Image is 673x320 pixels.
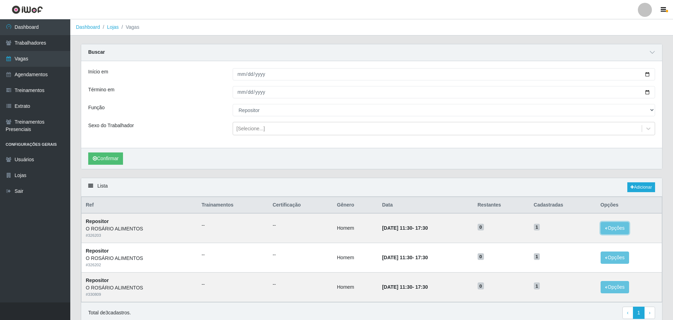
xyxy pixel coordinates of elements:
[86,262,193,268] div: # 326202
[201,281,264,288] ul: --
[88,49,105,55] strong: Buscar
[333,243,378,273] td: Homem
[86,284,193,292] div: O ROSÁRIO ALIMENTOS
[473,197,530,214] th: Restantes
[119,24,140,31] li: Vagas
[382,284,428,290] strong: -
[197,197,268,214] th: Trainamentos
[273,222,329,229] ul: --
[378,197,473,214] th: Data
[82,197,198,214] th: Ref
[415,225,428,231] time: 17:30
[201,222,264,229] ul: --
[382,255,412,260] time: [DATE] 11:30
[415,255,428,260] time: 17:30
[273,251,329,259] ul: --
[478,224,484,231] span: 0
[86,218,109,224] strong: Repositor
[622,307,633,319] a: Previous
[333,272,378,302] td: Homem
[201,251,264,259] ul: --
[601,281,629,293] button: Opções
[12,5,43,14] img: CoreUI Logo
[601,252,629,264] button: Opções
[107,24,118,30] a: Lojas
[530,197,596,214] th: Cadastradas
[627,310,629,315] span: ‹
[86,255,193,262] div: O ROSÁRIO ALIMENTOS
[382,225,412,231] time: [DATE] 11:30
[86,277,109,283] strong: Repositor
[86,233,193,239] div: # 326203
[478,282,484,289] span: 0
[534,224,540,231] span: 1
[88,104,105,111] label: Função
[76,24,100,30] a: Dashboard
[382,255,428,260] strong: -
[86,225,193,233] div: O ROSÁRIO ALIMENTOS
[415,284,428,290] time: 17:30
[88,68,108,76] label: Início em
[622,307,655,319] nav: pagination
[86,248,109,254] strong: Repositor
[273,281,329,288] ul: --
[649,310,651,315] span: ›
[382,284,412,290] time: [DATE] 11:30
[633,307,645,319] a: 1
[382,225,428,231] strong: -
[268,197,333,214] th: Certificação
[478,253,484,260] span: 0
[233,68,655,80] input: 00/00/0000
[644,307,655,319] a: Next
[534,282,540,289] span: 1
[81,178,662,197] div: Lista
[88,122,134,129] label: Sexo do Trabalhador
[86,292,193,298] div: # 330809
[596,197,662,214] th: Opções
[88,86,115,93] label: Término em
[601,222,629,234] button: Opções
[333,213,378,243] td: Homem
[70,19,673,35] nav: breadcrumb
[237,125,265,132] div: [Selecione...]
[534,253,540,260] span: 1
[627,182,655,192] a: Adicionar
[333,197,378,214] th: Gênero
[233,86,655,98] input: 00/00/0000
[88,309,131,316] p: Total de 3 cadastros.
[88,152,123,165] button: Confirmar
